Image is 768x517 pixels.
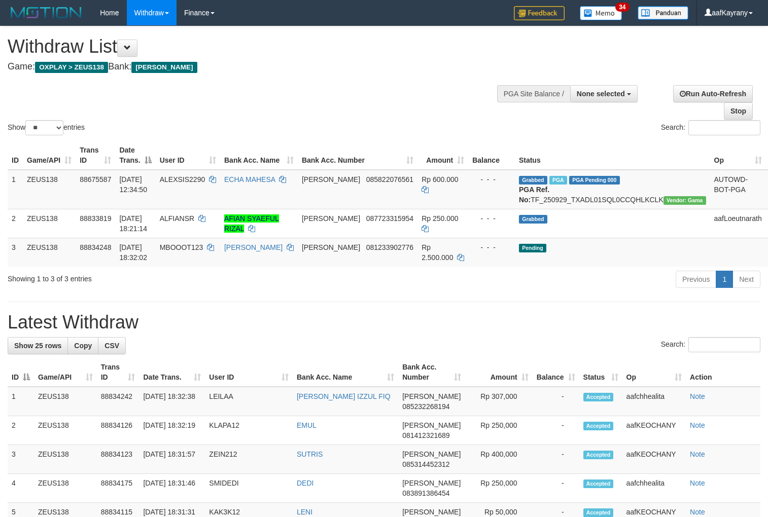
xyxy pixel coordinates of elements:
[690,392,705,400] a: Note
[710,141,766,170] th: Op: activate to sort column ascending
[402,450,461,458] span: [PERSON_NAME]
[583,451,614,459] span: Accepted
[139,416,205,445] td: [DATE] 18:32:19
[205,387,293,416] td: LEILAA
[402,460,449,468] span: Copy 085314452312 to clipboard
[297,508,312,516] a: LENI
[160,214,194,223] span: ALFIANSR
[8,474,34,503] td: 4
[25,120,63,135] select: Showentries
[104,342,119,350] span: CSV
[297,479,313,487] a: DEDI
[519,244,546,252] span: Pending
[515,141,710,170] th: Status
[297,392,391,400] a: [PERSON_NAME] IZZUL FIQ
[622,387,686,416] td: aafchhealita
[97,474,139,503] td: 88834175
[8,170,23,209] td: 1
[80,175,111,183] span: 88675587
[131,62,197,73] span: [PERSON_NAME]
[622,474,686,503] td: aafchhealita
[402,508,461,516] span: [PERSON_NAME]
[690,421,705,429] a: Note
[615,3,629,12] span: 34
[139,474,205,503] td: [DATE] 18:31:46
[533,387,579,416] td: -
[664,196,706,205] span: Vendor URL: https://trx31.1velocity.biz
[23,209,76,238] td: ZEUS138
[160,175,205,183] span: ALEXSIS2290
[519,186,549,204] b: PGA Ref. No:
[156,141,220,170] th: User ID: activate to sort column ascending
[472,213,511,224] div: - - -
[23,170,76,209] td: ZEUS138
[688,337,760,352] input: Search:
[465,474,533,503] td: Rp 250,000
[514,6,565,20] img: Feedback.jpg
[34,387,97,416] td: ZEUS138
[205,416,293,445] td: KLAPA12
[205,445,293,474] td: ZEIN212
[422,175,458,183] span: Rp 600.000
[472,242,511,252] div: - - -
[465,387,533,416] td: Rp 307,000
[67,337,98,354] a: Copy
[98,337,126,354] a: CSV
[583,422,614,430] span: Accepted
[515,170,710,209] td: TF_250929_TXADL01SQL0CCQHLKCLK
[710,209,766,238] td: aafLoeutnarath
[8,387,34,416] td: 1
[224,214,279,233] a: AFIAN SYAEFUL RIZAL
[139,445,205,474] td: [DATE] 18:31:57
[8,337,68,354] a: Show 25 rows
[366,243,413,251] span: Copy 081233902776 to clipboard
[583,393,614,401] span: Accepted
[8,120,85,135] label: Show entries
[34,445,97,474] td: ZEUS138
[422,214,458,223] span: Rp 250.000
[139,358,205,387] th: Date Trans.: activate to sort column ascending
[583,479,614,488] span: Accepted
[465,358,533,387] th: Amount: activate to sort column ascending
[297,421,317,429] a: EMUL
[422,243,453,262] span: Rp 2.500.000
[661,337,760,352] label: Search:
[583,508,614,517] span: Accepted
[468,141,515,170] th: Balance
[205,358,293,387] th: User ID: activate to sort column ascending
[76,141,115,170] th: Trans ID: activate to sort column ascending
[119,214,147,233] span: [DATE] 18:21:14
[8,209,23,238] td: 2
[673,85,753,102] a: Run Auto-Refresh
[119,175,147,194] span: [DATE] 12:34:50
[74,342,92,350] span: Copy
[638,6,688,20] img: panduan.png
[35,62,108,73] span: OXPLAY > ZEUS138
[533,445,579,474] td: -
[472,174,511,184] div: - - -
[139,387,205,416] td: [DATE] 18:32:38
[577,90,625,98] span: None selected
[8,270,312,284] div: Showing 1 to 3 of 3 entries
[661,120,760,135] label: Search:
[97,445,139,474] td: 88834123
[302,214,360,223] span: [PERSON_NAME]
[97,416,139,445] td: 88834126
[569,176,620,184] span: PGA Pending
[34,474,97,503] td: ZEUS138
[519,176,547,184] span: Grabbed
[622,358,686,387] th: Op: activate to sort column ascending
[402,421,461,429] span: [PERSON_NAME]
[716,271,733,288] a: 1
[402,489,449,497] span: Copy 083891386454 to clipboard
[34,358,97,387] th: Game/API: activate to sort column ascending
[34,416,97,445] td: ZEUS138
[366,214,413,223] span: Copy 087723315954 to clipboard
[402,479,461,487] span: [PERSON_NAME]
[676,271,716,288] a: Previous
[80,214,111,223] span: 88833819
[579,358,622,387] th: Status: activate to sort column ascending
[688,120,760,135] input: Search:
[686,358,760,387] th: Action
[690,450,705,458] a: Note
